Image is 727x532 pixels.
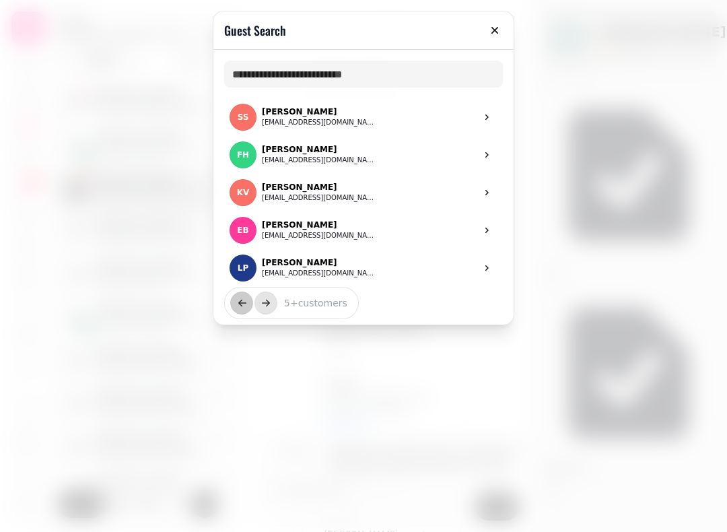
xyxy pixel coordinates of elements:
a: K VKV[PERSON_NAME][EMAIL_ADDRESS][DOMAIN_NAME] [224,174,503,211]
p: [PERSON_NAME] [262,220,376,230]
a: L PLP[PERSON_NAME][EMAIL_ADDRESS][DOMAIN_NAME] [224,249,503,287]
p: 5 + customers [273,296,347,310]
button: [EMAIL_ADDRESS][DOMAIN_NAME] [262,268,376,279]
span: EB [237,226,248,235]
button: [EMAIL_ADDRESS][DOMAIN_NAME] [262,230,376,241]
p: [PERSON_NAME] [262,257,376,268]
button: [EMAIL_ADDRESS][DOMAIN_NAME] [262,155,376,166]
span: KV [237,188,250,197]
button: [EMAIL_ADDRESS][DOMAIN_NAME] [262,117,376,128]
a: F HFH[PERSON_NAME][EMAIL_ADDRESS][DOMAIN_NAME] [224,136,503,174]
button: [EMAIL_ADDRESS][DOMAIN_NAME] [262,193,376,203]
p: [PERSON_NAME] [262,144,376,155]
button: back [230,292,253,314]
button: next [254,292,277,314]
a: S SSS[PERSON_NAME][EMAIL_ADDRESS][DOMAIN_NAME] [224,98,503,136]
a: E BEB[PERSON_NAME][EMAIL_ADDRESS][DOMAIN_NAME] [224,211,503,249]
span: FH [237,150,249,160]
p: [PERSON_NAME] [262,106,376,117]
p: [PERSON_NAME] [262,182,376,193]
h3: Guest Search [224,22,503,38]
span: LP [238,263,248,273]
span: SS [238,112,249,122]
